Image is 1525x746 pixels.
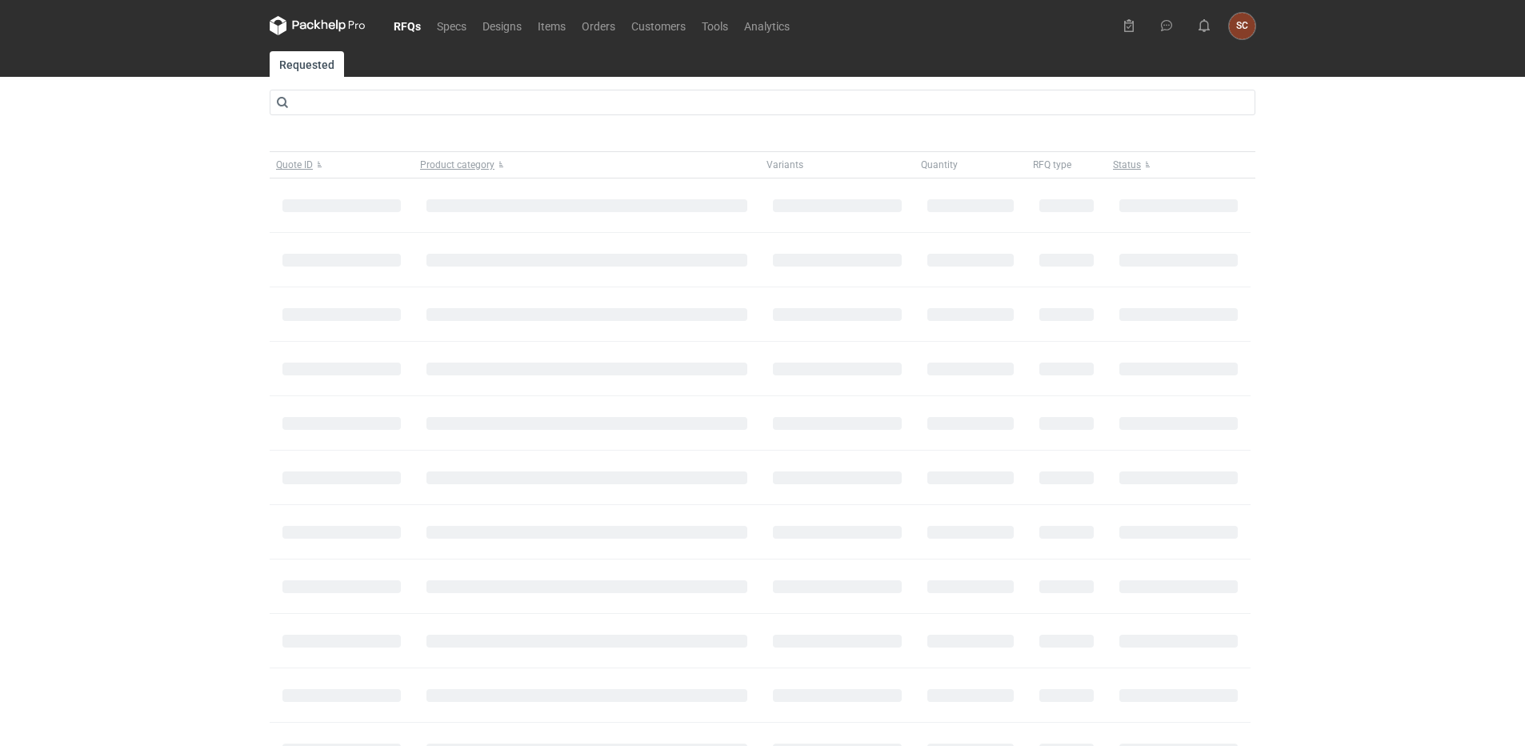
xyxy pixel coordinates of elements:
[270,51,344,77] a: Requested
[574,16,623,35] a: Orders
[921,158,958,171] span: Quantity
[736,16,798,35] a: Analytics
[386,16,429,35] a: RFQs
[1229,13,1255,39] button: SC
[767,158,803,171] span: Variants
[694,16,736,35] a: Tools
[1229,13,1255,39] div: Sylwia Cichórz
[1107,152,1251,178] button: Status
[270,152,414,178] button: Quote ID
[1113,158,1141,171] span: Status
[623,16,694,35] a: Customers
[420,158,494,171] span: Product category
[276,158,313,171] span: Quote ID
[1033,158,1071,171] span: RFQ type
[429,16,474,35] a: Specs
[270,16,366,35] svg: Packhelp Pro
[414,152,760,178] button: Product category
[474,16,530,35] a: Designs
[530,16,574,35] a: Items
